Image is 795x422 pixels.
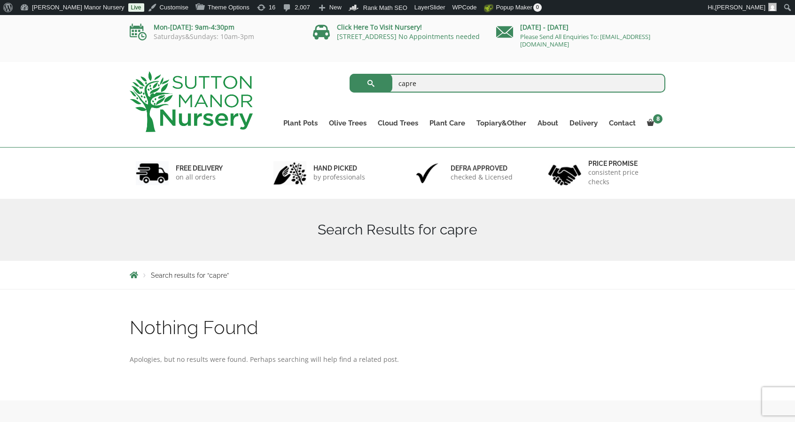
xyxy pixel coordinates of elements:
[372,117,424,130] a: Cloud Trees
[411,161,444,185] img: 3.jpg
[653,114,662,124] span: 8
[130,354,665,365] p: Apologies, but no results were found. Perhaps searching will help find a related post.
[533,3,542,12] span: 0
[130,271,665,279] nav: Breadcrumbs
[337,23,422,31] a: Click Here To Visit Nursery!
[520,32,650,48] a: Please Send All Enquiries To: [EMAIL_ADDRESS][DOMAIN_NAME]
[128,3,144,12] a: Live
[532,117,564,130] a: About
[603,117,641,130] a: Contact
[350,74,666,93] input: Search...
[471,117,532,130] a: Topiary&Other
[313,172,365,182] p: by professionals
[313,164,365,172] h6: hand picked
[130,221,665,238] h1: Search Results for capre
[424,117,471,130] a: Plant Care
[176,164,223,172] h6: FREE DELIVERY
[715,4,765,11] span: [PERSON_NAME]
[641,117,665,130] a: 8
[588,168,660,187] p: consistent price checks
[451,172,513,182] p: checked & Licensed
[130,71,253,132] img: logo
[130,318,665,337] h1: Nothing Found
[130,33,299,40] p: Saturdays&Sundays: 10am-3pm
[451,164,513,172] h6: Defra approved
[564,117,603,130] a: Delivery
[176,172,223,182] p: on all orders
[273,161,306,185] img: 2.jpg
[136,161,169,185] img: 1.jpg
[323,117,372,130] a: Olive Trees
[151,272,229,279] span: Search results for “capre”
[363,4,407,11] span: Rank Math SEO
[496,22,665,33] p: [DATE] - [DATE]
[130,22,299,33] p: Mon-[DATE]: 9am-4:30pm
[548,159,581,188] img: 4.jpg
[337,32,480,41] a: [STREET_ADDRESS] No Appointments needed
[278,117,323,130] a: Plant Pots
[588,159,660,168] h6: Price promise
